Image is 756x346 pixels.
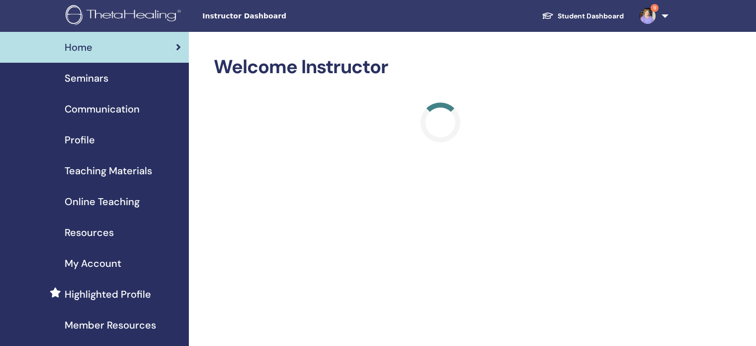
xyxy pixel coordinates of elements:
span: 9 [651,4,659,12]
span: My Account [65,256,121,271]
h2: Welcome Instructor [214,56,667,79]
img: default.jpg [640,8,656,24]
span: Seminars [65,71,108,86]
span: Member Resources [65,318,156,333]
span: Teaching Materials [65,163,152,178]
img: logo.png [66,5,184,27]
span: Instructor Dashboard [202,11,351,21]
img: graduation-cap-white.svg [542,11,554,20]
span: Resources [65,225,114,240]
a: Student Dashboard [534,7,632,25]
span: Home [65,40,92,55]
span: Communication [65,102,140,116]
span: Online Teaching [65,194,140,209]
span: Profile [65,132,95,147]
span: Highlighted Profile [65,287,151,302]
